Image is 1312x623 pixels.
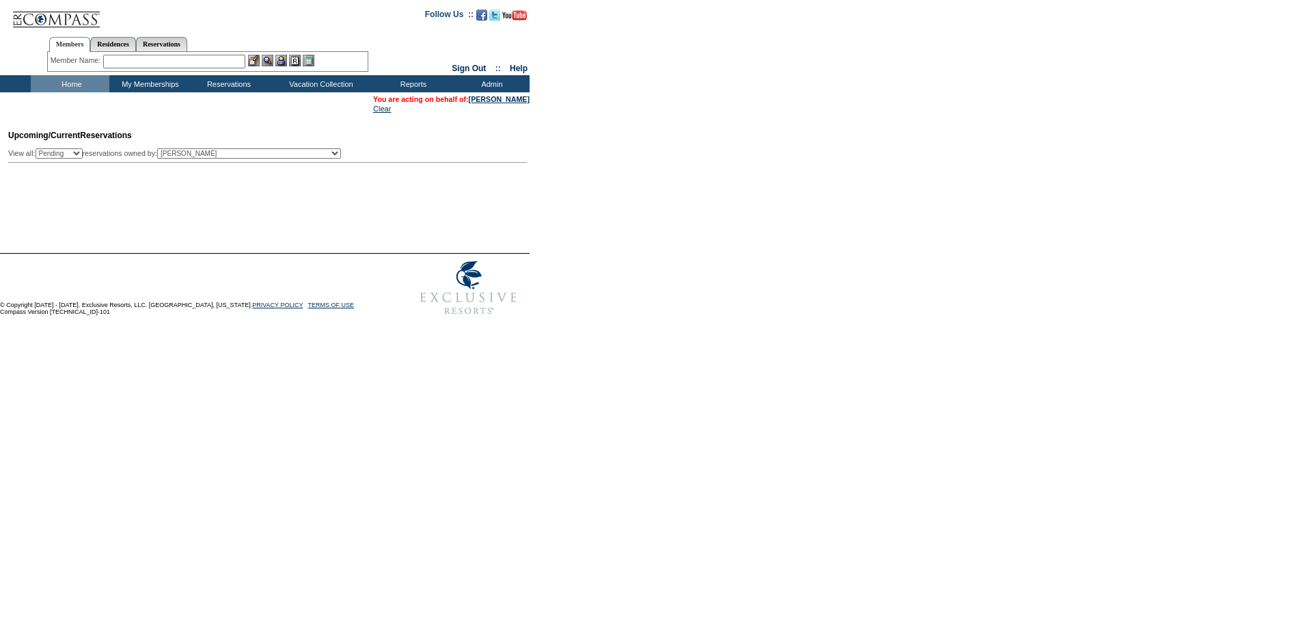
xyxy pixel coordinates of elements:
a: Follow us on Twitter [489,14,500,22]
a: Sign Out [452,64,486,73]
span: :: [495,64,501,73]
a: PRIVACY POLICY [252,302,303,308]
img: Exclusive Resorts [407,254,530,322]
td: Home [31,75,109,92]
td: Reports [372,75,451,92]
img: Follow us on Twitter [489,10,500,21]
td: Vacation Collection [266,75,372,92]
span: Upcoming/Current [8,131,80,140]
a: Help [510,64,528,73]
a: Subscribe to our YouTube Channel [502,14,527,22]
img: Reservations [289,55,301,66]
img: b_calculator.gif [303,55,314,66]
a: [PERSON_NAME] [469,95,530,103]
td: My Memberships [109,75,188,92]
a: TERMS OF USE [308,302,355,308]
td: Follow Us :: [425,8,474,25]
a: Residences [90,37,136,51]
a: Become our fan on Facebook [476,14,487,22]
div: View all: reservations owned by: [8,148,347,159]
a: Reservations [136,37,187,51]
img: View [262,55,273,66]
div: Member Name: [51,55,103,66]
img: Subscribe to our YouTube Channel [502,10,527,21]
img: b_edit.gif [248,55,260,66]
a: Clear [373,105,391,113]
img: Impersonate [275,55,287,66]
img: Become our fan on Facebook [476,10,487,21]
span: You are acting on behalf of: [373,95,530,103]
td: Reservations [188,75,266,92]
a: Members [49,37,91,52]
td: Admin [451,75,530,92]
span: Reservations [8,131,132,140]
